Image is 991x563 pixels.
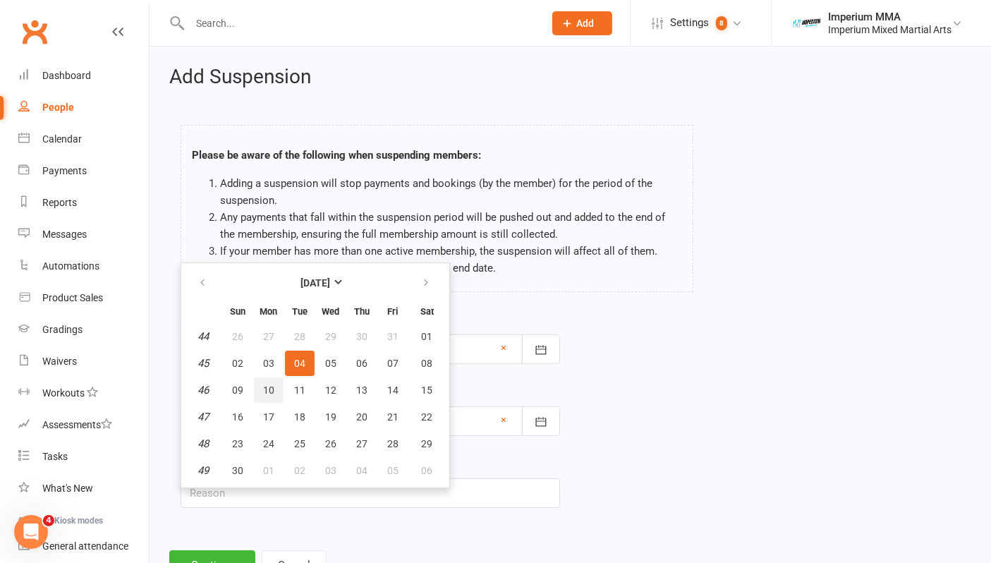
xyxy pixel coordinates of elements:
[42,540,128,552] div: General attendance
[356,331,367,342] span: 30
[294,331,305,342] span: 28
[181,478,560,508] input: Reason
[42,165,87,176] div: Payments
[192,149,481,162] strong: Please be aware of the following when suspending members:
[387,438,399,449] span: 28
[42,133,82,145] div: Calendar
[285,351,315,376] button: 04
[223,351,253,376] button: 02
[220,209,682,243] li: Any payments that fall within the suspension period will be pushed out and added to the end of th...
[347,377,377,403] button: 13
[285,431,315,456] button: 25
[42,102,74,113] div: People
[325,438,336,449] span: 26
[18,409,149,441] a: Assessments
[220,175,682,209] li: Adding a suspension will stop payments and bookings (by the member) for the period of the suspens...
[294,465,305,476] span: 02
[387,465,399,476] span: 05
[18,155,149,187] a: Payments
[18,473,149,504] a: What's New
[232,438,243,449] span: 23
[254,458,284,483] button: 01
[409,404,445,430] button: 22
[316,351,346,376] button: 05
[198,411,209,423] em: 47
[422,465,433,476] span: 06
[420,306,434,317] small: Saturday
[356,358,367,369] span: 06
[409,431,445,456] button: 29
[18,123,149,155] a: Calendar
[347,431,377,456] button: 27
[316,404,346,430] button: 19
[378,351,408,376] button: 07
[223,431,253,456] button: 23
[670,7,709,39] span: Settings
[43,515,54,526] span: 4
[409,377,445,403] button: 15
[198,330,209,343] em: 44
[356,465,367,476] span: 04
[501,411,507,428] a: ×
[347,404,377,430] button: 20
[42,356,77,367] div: Waivers
[14,515,48,549] iframe: Intercom live chat
[294,411,305,423] span: 18
[716,16,727,30] span: 8
[223,324,253,349] button: 26
[198,464,209,477] em: 49
[294,438,305,449] span: 25
[254,377,284,403] button: 10
[325,331,336,342] span: 29
[316,324,346,349] button: 29
[422,411,433,423] span: 22
[42,483,93,494] div: What's New
[42,197,77,208] div: Reports
[42,324,83,335] div: Gradings
[17,14,52,49] a: Clubworx
[325,411,336,423] span: 19
[18,187,149,219] a: Reports
[356,385,367,396] span: 13
[18,92,149,123] a: People
[409,458,445,483] button: 06
[285,324,315,349] button: 28
[422,358,433,369] span: 08
[387,331,399,342] span: 31
[378,431,408,456] button: 28
[42,292,103,303] div: Product Sales
[325,465,336,476] span: 03
[347,458,377,483] button: 04
[232,331,243,342] span: 26
[263,331,274,342] span: 27
[186,13,534,33] input: Search...
[347,351,377,376] button: 06
[378,404,408,430] button: 21
[316,377,346,403] button: 12
[254,351,284,376] button: 03
[378,458,408,483] button: 05
[232,411,243,423] span: 16
[263,411,274,423] span: 17
[18,282,149,314] a: Product Sales
[292,306,308,317] small: Tuesday
[18,531,149,562] a: General attendance kiosk mode
[232,465,243,476] span: 30
[316,431,346,456] button: 26
[285,404,315,430] button: 18
[316,458,346,483] button: 03
[223,377,253,403] button: 09
[18,219,149,250] a: Messages
[577,18,595,29] span: Add
[42,229,87,240] div: Messages
[409,324,445,349] button: 01
[254,404,284,430] button: 17
[322,306,340,317] small: Wednesday
[198,437,209,450] em: 48
[223,404,253,430] button: 16
[263,358,274,369] span: 03
[285,458,315,483] button: 02
[198,357,209,370] em: 45
[378,377,408,403] button: 14
[18,60,149,92] a: Dashboard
